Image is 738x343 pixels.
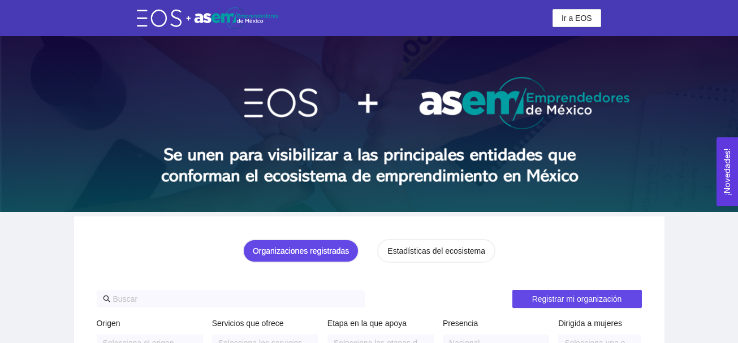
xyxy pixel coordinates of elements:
label: Presencia [443,317,478,329]
button: Open Feedback Widget [717,137,738,206]
div: Estadísticas del ecosistema [387,245,485,257]
span: Registrar mi organización [532,293,622,305]
label: Etapa en la que apoya [327,317,407,329]
span: Ir a EOS [562,12,592,24]
div: Organizaciones registradas [253,245,349,257]
button: Ir a EOS [553,9,601,27]
input: Buscar [113,293,359,305]
label: Dirigida a mujeres [558,317,622,329]
img: eos-asem-logo.38b026ae.png [137,7,278,28]
span: search [103,295,111,303]
label: Servicios que ofrece [212,317,284,329]
label: Origen [97,317,120,329]
button: Registrar mi organización [512,290,642,308]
